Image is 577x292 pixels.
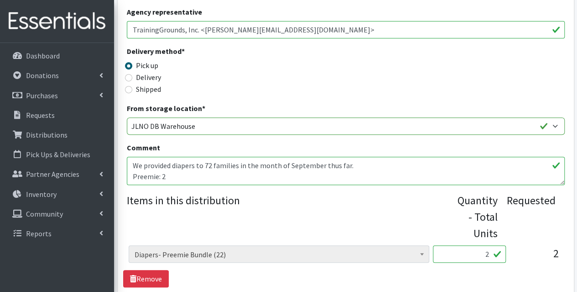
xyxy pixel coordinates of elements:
[4,86,110,105] a: Purchases
[136,72,161,83] label: Delivery
[26,130,68,139] p: Distributions
[136,84,161,95] label: Shipped
[4,47,110,65] a: Dashboard
[127,157,565,185] textarea: We provided diapers to 72 families in the month of September thus far. Preemie: 2 Newborn: 2 Size...
[127,142,160,153] label: Comment
[26,229,52,238] p: Reports
[4,165,110,183] a: Partner Agencies
[4,224,110,243] a: Reports
[127,46,236,60] legend: Delivery method
[4,185,110,203] a: Inventory
[182,47,185,56] abbr: required
[4,145,110,164] a: Pick Ups & Deliveries
[457,192,498,242] div: Quantity - Total Units
[26,150,90,159] p: Pick Ups & Deliveries
[127,103,205,114] label: From storage location
[26,209,63,218] p: Community
[127,192,457,238] legend: Items in this distribution
[123,270,169,287] a: Remove
[26,170,79,179] p: Partner Agencies
[26,51,60,60] p: Dashboard
[4,66,110,85] a: Donations
[127,6,202,17] label: Agency representative
[4,6,110,37] img: HumanEssentials
[26,111,55,120] p: Requests
[4,126,110,144] a: Distributions
[507,192,556,242] div: Requested
[26,71,59,80] p: Donations
[129,245,429,263] span: Diapers- Preemie Bundle (22)
[26,190,57,199] p: Inventory
[433,245,506,263] input: Quantity
[4,205,110,223] a: Community
[4,106,110,124] a: Requests
[202,104,205,113] abbr: required
[513,245,559,270] div: 2
[136,60,158,71] label: Pick up
[26,91,58,100] p: Purchases
[135,248,423,261] span: Diapers- Preemie Bundle (22)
